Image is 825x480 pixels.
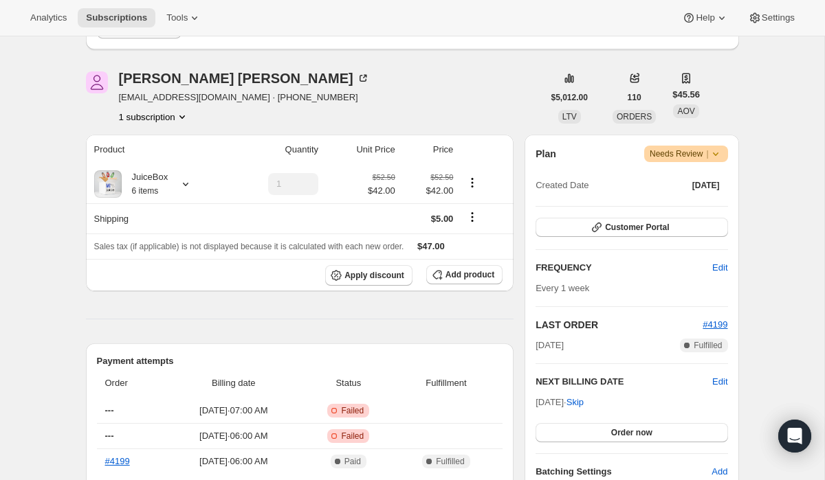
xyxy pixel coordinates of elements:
[119,71,370,85] div: [PERSON_NAME] [PERSON_NAME]
[22,8,75,27] button: Analytics
[78,8,155,27] button: Subscriptions
[119,110,189,124] button: Product actions
[694,340,722,351] span: Fulfilled
[605,222,669,233] span: Customer Portal
[703,319,727,330] a: #4199
[105,456,130,466] a: #4199
[430,173,453,181] small: $52.50
[536,261,712,275] h2: FREQUENCY
[672,88,700,102] span: $45.56
[551,92,588,103] span: $5,012.00
[398,376,494,390] span: Fulfillment
[536,218,727,237] button: Customer Portal
[168,455,299,468] span: [DATE] · 06:00 AM
[619,88,650,107] button: 110
[399,135,458,165] th: Price
[322,135,399,165] th: Unit Price
[368,184,395,198] span: $42.00
[344,456,361,467] span: Paid
[122,170,168,198] div: JuiceBox
[227,135,322,165] th: Quantity
[712,465,727,479] span: Add
[86,71,108,93] span: Kimberly Henry
[158,8,210,27] button: Tools
[94,242,404,251] span: Sales tax (if applicable) is not displayed because it is calculated with each new order.
[168,429,299,443] span: [DATE] · 06:00 AM
[536,147,556,161] h2: Plan
[166,12,188,23] span: Tools
[417,241,445,251] span: $47.00
[536,465,712,479] h6: Batching Settings
[341,431,364,442] span: Failed
[543,88,596,107] button: $5,012.00
[373,173,395,181] small: $52.50
[105,431,114,441] span: ---
[94,170,122,198] img: product img
[404,184,454,198] span: $42.00
[536,179,588,192] span: Created Date
[706,148,708,159] span: |
[536,339,564,352] span: [DATE]
[712,375,727,389] button: Edit
[677,106,694,116] span: AOV
[325,265,412,286] button: Apply discount
[536,397,584,407] span: [DATE] ·
[566,396,584,409] span: Skip
[536,375,712,389] h2: NEXT BILLING DATE
[132,186,159,196] small: 6 items
[445,269,494,280] span: Add product
[692,180,720,191] span: [DATE]
[431,214,454,224] span: $5.00
[712,261,727,275] span: Edit
[86,135,228,165] th: Product
[650,147,723,161] span: Needs Review
[97,368,164,398] th: Order
[617,112,652,122] span: ORDERS
[426,265,503,284] button: Add product
[628,92,641,103] span: 110
[674,8,736,27] button: Help
[461,209,483,225] button: Shipping actions
[696,12,714,23] span: Help
[611,427,652,438] span: Order now
[684,176,728,195] button: [DATE]
[307,376,390,390] span: Status
[86,203,228,233] th: Shipping
[30,12,67,23] span: Analytics
[168,404,299,418] span: [DATE] · 07:00 AM
[536,423,727,442] button: Order now
[168,376,299,390] span: Billing date
[341,405,364,416] span: Failed
[105,405,114,415] span: ---
[762,12,795,23] span: Settings
[536,283,589,293] span: Every 1 week
[461,175,483,190] button: Product actions
[558,391,592,413] button: Skip
[562,112,577,122] span: LTV
[740,8,803,27] button: Settings
[536,318,703,332] h2: LAST ORDER
[86,12,147,23] span: Subscriptions
[704,257,736,279] button: Edit
[778,420,811,453] div: Open Intercom Messenger
[703,318,727,332] button: #4199
[344,270,404,281] span: Apply discount
[436,456,464,467] span: Fulfilled
[119,91,370,104] span: [EMAIL_ADDRESS][DOMAIN_NAME] · [PHONE_NUMBER]
[97,354,503,368] h2: Payment attempts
